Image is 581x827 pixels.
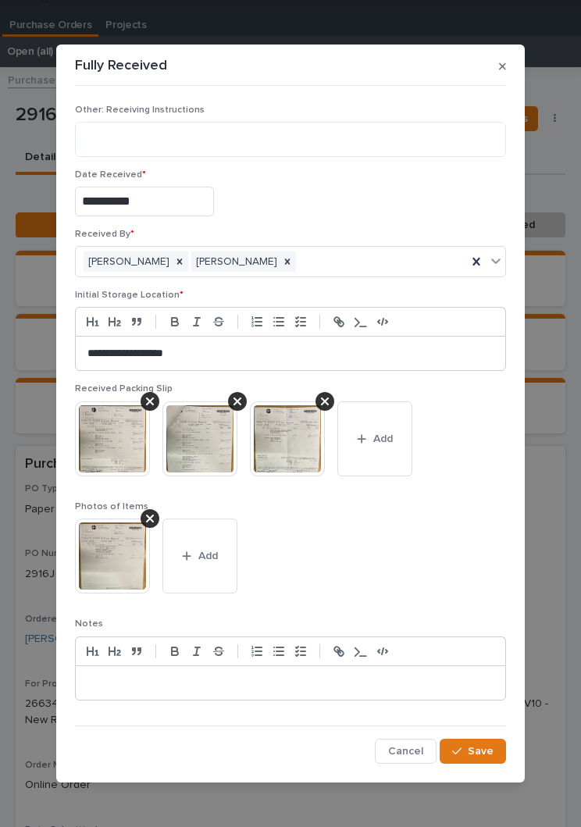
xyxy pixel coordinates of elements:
[162,519,237,594] button: Add
[75,384,173,394] span: Received Packing Slip
[375,739,437,764] button: Cancel
[440,739,506,764] button: Save
[75,58,167,75] p: Fully Received
[75,291,184,300] span: Initial Storage Location
[388,744,423,758] span: Cancel
[75,502,148,512] span: Photos of Items
[198,549,218,563] span: Add
[337,401,412,476] button: Add
[468,744,494,758] span: Save
[75,105,205,115] span: Other: Receiving Instructions
[191,251,279,273] div: [PERSON_NAME]
[84,251,171,273] div: [PERSON_NAME]
[75,619,103,629] span: Notes
[373,432,393,446] span: Add
[75,170,146,180] span: Date Received
[75,230,134,239] span: Received By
